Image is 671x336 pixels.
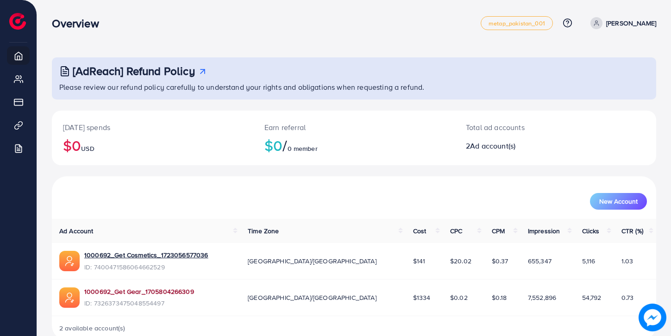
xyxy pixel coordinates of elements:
span: 655,347 [528,256,552,266]
span: [GEOGRAPHIC_DATA]/[GEOGRAPHIC_DATA] [248,256,376,266]
span: / [282,135,287,156]
span: $20.02 [450,256,471,266]
img: ic-ads-acc.e4c84228.svg [59,287,80,308]
p: Total ad accounts [466,122,595,133]
span: 54,792 [582,293,602,302]
span: 1.03 [621,256,633,266]
a: 1000692_Get Cosmetics_1723056577036 [84,250,208,260]
h2: 2 [466,142,595,150]
span: ID: 7326373475048554497 [84,299,194,308]
span: Ad Account [59,226,94,236]
span: Time Zone [248,226,279,236]
h2: $0 [63,137,242,154]
span: $141 [413,256,426,266]
span: Impression [528,226,560,236]
span: Clicks [582,226,600,236]
span: CPC [450,226,462,236]
span: New Account [599,198,638,205]
img: ic-ads-acc.e4c84228.svg [59,251,80,271]
span: [GEOGRAPHIC_DATA]/[GEOGRAPHIC_DATA] [248,293,376,302]
span: ID: 7400471586064662529 [84,262,208,272]
img: image [639,304,666,331]
p: [PERSON_NAME] [606,18,656,29]
span: Cost [413,226,426,236]
span: 2 available account(s) [59,324,125,333]
span: $0.18 [492,293,507,302]
img: logo [9,13,26,30]
h3: [AdReach] Refund Policy [73,64,195,78]
button: New Account [590,193,647,210]
span: $0.37 [492,256,508,266]
h3: Overview [52,17,106,30]
span: metap_pakistan_001 [489,20,545,26]
span: 0 member [288,144,318,153]
h2: $0 [264,137,444,154]
span: $1334 [413,293,431,302]
span: $0.02 [450,293,468,302]
a: 1000692_Get Gear_1705804266309 [84,287,194,296]
p: [DATE] spends [63,122,242,133]
span: 5,116 [582,256,596,266]
a: metap_pakistan_001 [481,16,553,30]
span: CTR (%) [621,226,643,236]
a: [PERSON_NAME] [587,17,656,29]
p: Please review our refund policy carefully to understand your rights and obligations when requesti... [59,81,651,93]
p: Earn referral [264,122,444,133]
span: USD [81,144,94,153]
span: CPM [492,226,505,236]
span: 0.73 [621,293,634,302]
span: Ad account(s) [470,141,515,151]
span: 7,552,896 [528,293,556,302]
